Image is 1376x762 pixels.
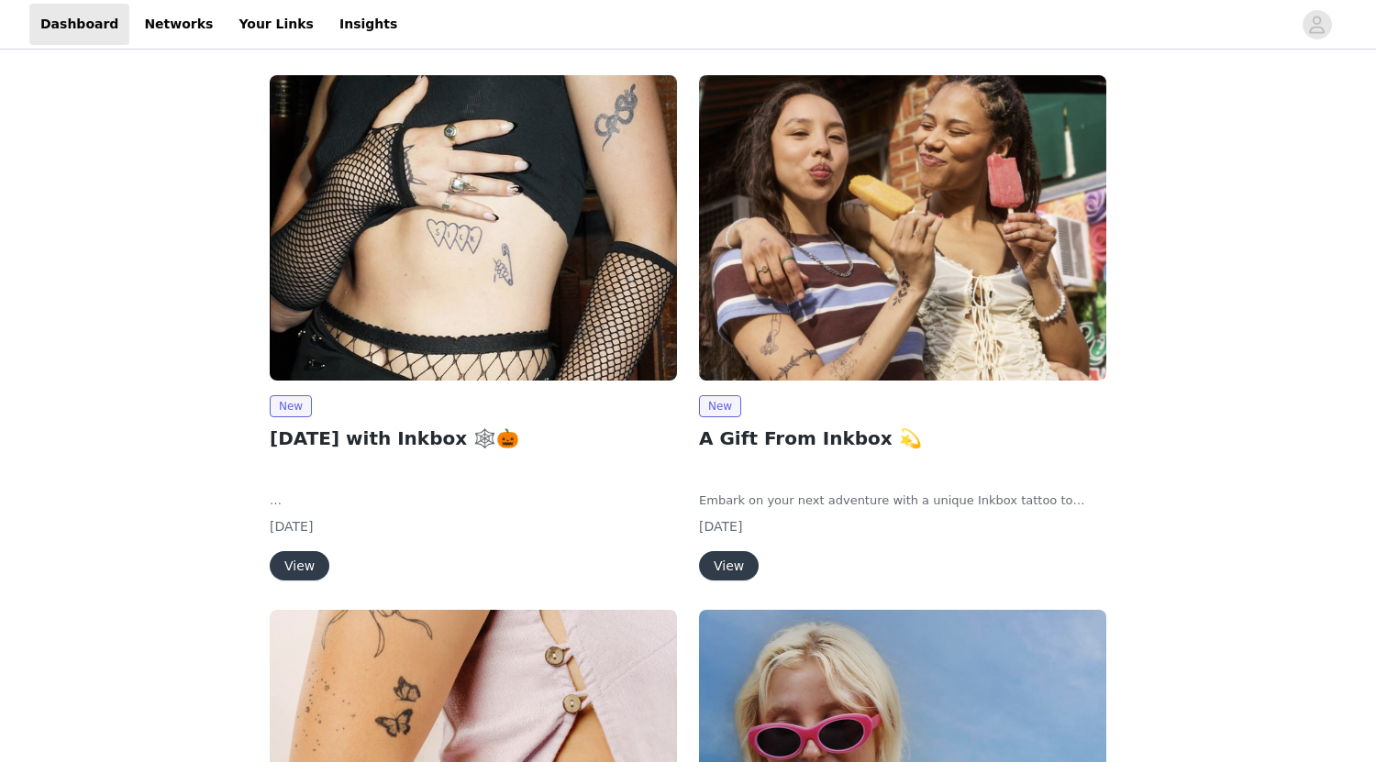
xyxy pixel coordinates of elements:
a: Insights [328,4,408,45]
a: Dashboard [29,4,129,45]
span: [DATE] [270,519,313,534]
div: avatar [1308,10,1326,39]
img: Inkbox [699,75,1106,381]
button: View [270,551,329,580]
button: View [699,551,759,580]
p: Embark on your next adventure with a unique Inkbox tattoo to celebrate summer! ☀️​ [699,491,1106,510]
a: View [699,559,759,573]
h2: A Gift From Inkbox 💫 [699,425,1106,452]
a: Your Links [227,4,325,45]
h2: [DATE] with Inkbox 🕸️🎃 [270,425,677,452]
span: New [699,395,741,417]
a: View [270,559,329,573]
a: Networks [133,4,224,45]
span: [DATE] [699,519,742,534]
span: New [270,395,312,417]
img: Inkbox [270,75,677,381]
